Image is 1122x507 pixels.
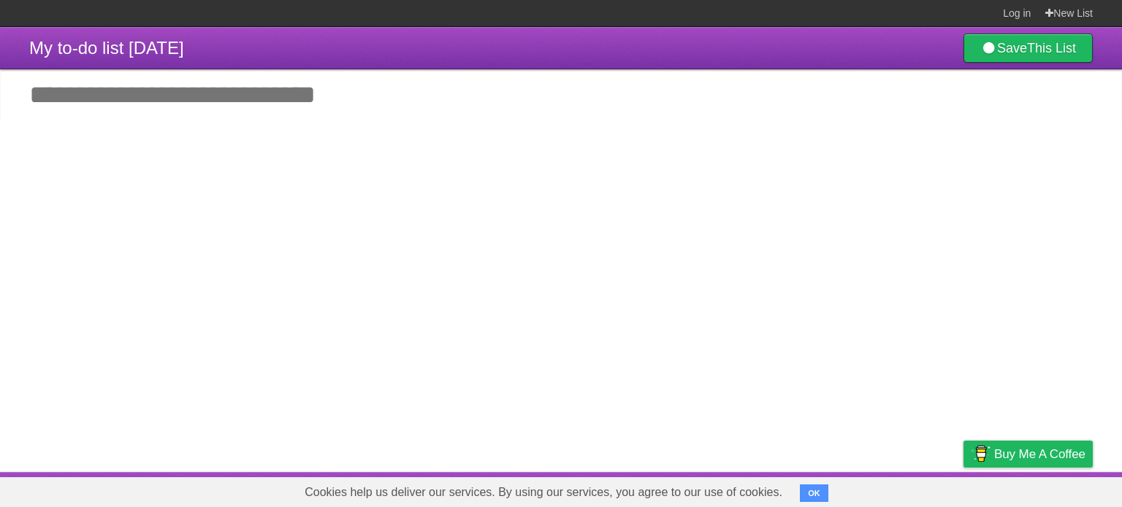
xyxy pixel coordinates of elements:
[1001,476,1093,503] a: Suggest a feature
[963,441,1093,468] a: Buy me a coffee
[1027,41,1076,55] b: This List
[769,476,800,503] a: About
[994,441,1085,467] span: Buy me a coffee
[817,476,877,503] a: Developers
[971,441,991,466] img: Buy me a coffee
[290,478,797,507] span: Cookies help us deliver our services. By using our services, you agree to our use of cookies.
[800,484,828,502] button: OK
[29,38,184,58] span: My to-do list [DATE]
[895,476,927,503] a: Terms
[944,476,982,503] a: Privacy
[963,34,1093,63] a: SaveThis List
